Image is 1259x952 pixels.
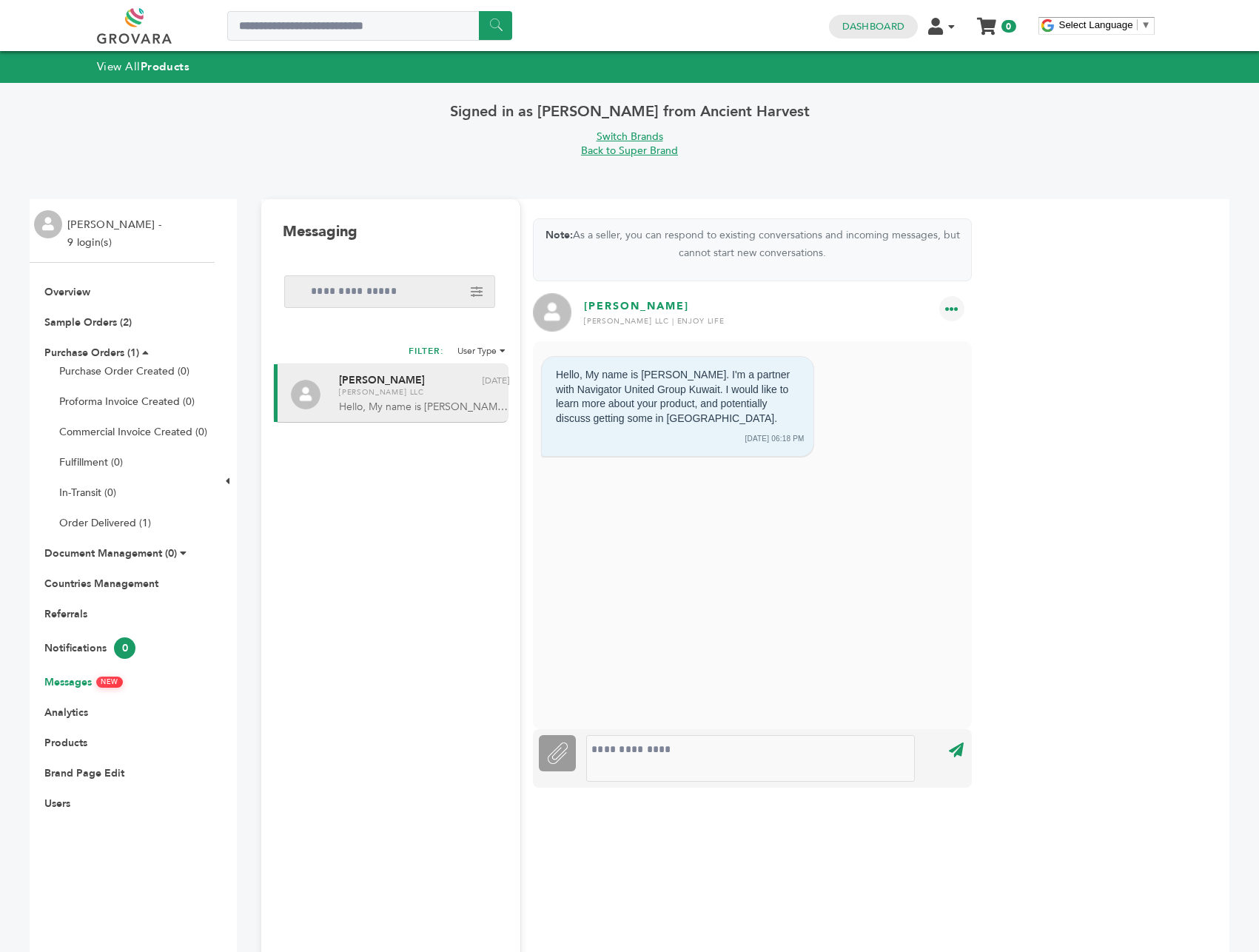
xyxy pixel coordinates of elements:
a: Notifications0 [44,641,135,655]
a: Order Delivered (1) [59,516,151,530]
a: Products [44,736,87,750]
img: profile.png [533,293,571,332]
li: [PERSON_NAME] - 9 login(s) [67,216,165,252]
a: In-Transit (0) [59,486,116,500]
a: Countries Management [44,577,158,591]
a: Sample Orders (2) [44,315,132,329]
a: Analytics [44,705,88,720]
strong: Products [141,59,189,74]
span: Hello, My name is [PERSON_NAME]. I'm a partner with Navigator United Group Kuwait. I would like t... [339,400,511,415]
span: ▼ [1141,19,1151,30]
a: Proforma Invoice Created (0) [59,395,195,409]
a: Overview [44,285,90,299]
a: Back to Super Brand [581,144,678,158]
a: Users [44,797,70,811]
label: Attachment File [539,735,576,771]
strong: Note: [545,228,573,242]
span: [DATE] [483,376,509,385]
a: Commercial Invoice Created (0) [59,425,207,439]
input: Search messages [284,275,495,308]
span: Signed in as [PERSON_NAME] from Ancient Harvest [450,101,810,121]
p: As a seller, you can respond to existing conversations and incoming messages, but cannot start ne... [534,227,971,262]
div: Hello, My name is [PERSON_NAME]. I'm a partner with Navigator United Group Kuwait. I would like t... [551,363,805,431]
a: Fulfillment (0) [59,455,123,469]
span: 0 [114,637,135,659]
span: Select Language [1059,19,1133,30]
a: View AllProducts [97,59,190,74]
a: Dashboard [842,20,904,33]
a: Purchase Order Created (0) [59,364,189,378]
p: [PERSON_NAME] [584,299,689,332]
a: Select Language​ [1059,19,1151,30]
a: Purchase Orders (1) [44,346,139,360]
a: Document Management (0) [44,546,177,560]
img: profile.png [291,380,320,409]
a: MessagesNEW [44,675,123,689]
a: Referrals [44,607,87,621]
h2: FILTER: [409,345,444,361]
span: [PERSON_NAME] [339,375,425,386]
span: 0 [1001,20,1015,33]
span: [PERSON_NAME] LLC [339,387,509,398]
a: My Cart [978,13,995,29]
li: User Type [457,345,506,357]
div: [DATE] 06:18 PM [745,434,805,444]
a: Brand Page Edit [44,766,124,780]
div: [PERSON_NAME] LLC | Enjoy life [584,316,972,326]
input: Search a product or brand... [227,11,512,41]
h1: Messaging [283,222,357,241]
span: NEW [96,677,123,688]
img: profile.png [34,210,62,238]
a: Switch Brands [597,130,663,144]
